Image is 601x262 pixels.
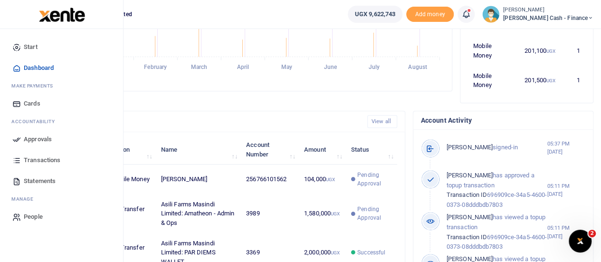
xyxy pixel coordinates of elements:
[19,118,55,125] span: countability
[8,171,115,192] a: Statements
[357,171,391,188] span: Pending Approval
[8,78,115,93] li: M
[24,63,54,73] span: Dashboard
[569,230,591,252] iframe: Intercom live chat
[547,140,585,156] small: 05:37 PM [DATE]
[447,213,547,252] p: has viewed a topup transaction 696909ce-34a5-4600-0373-08dddbdb7803
[447,191,487,198] span: Transaction ID
[406,7,454,22] span: Add money
[406,10,454,17] a: Add money
[547,224,585,240] small: 05:11 PM [DATE]
[241,135,299,165] th: Account Number: activate to sort column ascending
[191,64,208,70] tspan: March
[8,129,115,150] a: Approvals
[447,171,547,210] p: has approved a topup transaction 696909ce-34a5-4600-0373-08dddbdb7803
[355,10,395,19] span: UGX 9,622,743
[468,66,515,95] td: Mobile Money
[299,194,346,233] td: 1,580,000
[8,37,115,58] a: Start
[561,36,585,66] td: 1
[281,64,292,70] tspan: May
[38,10,85,18] a: logo-small logo-large logo-large
[144,64,167,70] tspan: February
[406,7,454,22] li: Toup your wallet
[503,14,593,22] span: [PERSON_NAME] Cash - Finance
[8,206,115,227] a: People
[447,144,493,151] span: [PERSON_NAME]
[8,192,115,206] li: M
[546,49,555,54] small: UGX
[368,64,379,70] tspan: July
[331,211,340,216] small: UGX
[156,194,241,233] td: Asili Farms Masindi Limited: Amatheon - Admin & Ops
[588,230,596,237] span: 2
[346,135,397,165] th: Status: activate to sort column ascending
[447,213,493,221] span: [PERSON_NAME]
[408,64,427,70] tspan: August
[547,182,585,198] small: 05:11 PM [DATE]
[8,150,115,171] a: Transactions
[447,233,487,241] span: Transaction ID
[237,64,249,70] tspan: April
[24,135,52,144] span: Approvals
[24,212,43,222] span: People
[16,195,34,203] span: anage
[546,78,555,83] small: UGX
[468,36,515,66] td: Mobile Money
[241,194,299,233] td: 3989
[344,6,406,23] li: Wallet ballance
[299,135,346,165] th: Amount: activate to sort column ascending
[16,82,53,89] span: ake Payments
[357,205,391,222] span: Pending Approval
[39,8,85,22] img: logo-large
[8,58,115,78] a: Dashboard
[24,99,40,108] span: Cards
[482,6,499,23] img: profile-user
[367,115,397,128] a: View all
[357,248,385,257] span: Successful
[515,36,561,66] td: 201,100
[24,176,56,186] span: Statements
[503,6,593,14] small: [PERSON_NAME]
[299,165,346,194] td: 104,000
[156,165,241,194] td: [PERSON_NAME]
[421,115,585,126] h4: Account Activity
[8,114,115,129] li: Ac
[324,64,337,70] tspan: June
[348,6,402,23] a: UGX 9,622,743
[156,135,241,165] th: Name: activate to sort column ascending
[241,165,299,194] td: 256766101562
[447,172,493,179] span: [PERSON_NAME]
[561,66,585,95] td: 1
[24,42,38,52] span: Start
[515,66,561,95] td: 201,500
[326,177,335,182] small: UGX
[482,6,593,23] a: profile-user [PERSON_NAME] [PERSON_NAME] Cash - Finance
[24,155,60,165] span: Transactions
[447,143,547,153] p: signed-in
[8,93,115,114] a: Cards
[44,116,360,126] h4: Recent Transactions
